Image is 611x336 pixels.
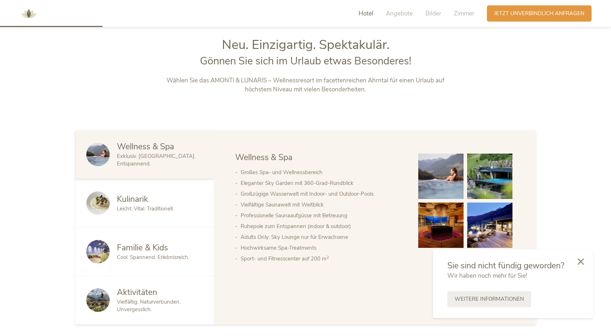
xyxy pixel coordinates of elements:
span: Sie sind nicht fündig geworden? [447,260,564,271]
span: Aktivitäten [117,287,157,298]
span: Zimmer [454,9,474,18]
li: Vielfältige Saunawelt mit Weitblick [241,199,404,210]
li: Großes Spa- und Wellnessbereich [241,167,404,178]
a: AMONTI & LUNARIS Wellnessresort [18,11,40,16]
span: Exklusiv. [GEOGRAPHIC_DATA]. Entspannend. [117,153,196,167]
span: Wellness & Spa [235,152,292,163]
a: Weitere Informationen [447,291,531,307]
span: Leicht. Vital. Traditionell. [117,205,174,212]
span: Bilder [425,9,441,18]
p: Wählen Sie das AMONTI & LUNARIS – Wellnessresort im facettenreichen Ahrntal für einen Urlaub auf ... [155,76,456,94]
span: Cool. Spannend. Erlebnisreich. [117,254,189,261]
span: Familie & Kids [117,242,168,253]
span: Jetzt unverbindlich anfragen [494,10,584,17]
li: Professionelle Saunaaufgüsse mit Betreuung [241,210,404,221]
span: Kulinarik [117,194,148,205]
li: Hochwirksame Spa-Treatments [241,242,404,253]
li: Sport- und Fitnesscenter auf 200 m [241,253,404,264]
li: Großzügige Wasserwelt mit Indoor- und Outdoor-Pools [241,189,404,199]
span: Vielfältig. Naturverbunden. Unvergesslich. [117,298,181,313]
li: Adults Only: Sky Lounge nur für Erwachsene [241,232,404,242]
span: Wellness & Spa [117,141,174,152]
img: AMONTI & LUNARIS Wellnessresort [18,3,40,24]
li: Eleganter Sky Garden mit 360-Grad-Rundblick [241,178,404,189]
span: Hotel [359,9,373,18]
span: Neu. Einzigartig. Spektakulär. [222,36,389,54]
span: Angebote [386,9,413,18]
sup: 2 [327,255,329,260]
span: Wir haben noch mehr für Sie! [447,272,527,280]
span: Gönnen Sie sich im Urlaub etwas Besonderes! [200,54,411,68]
span: Weitere Informationen [455,295,524,303]
li: Ruhepole zum Entspannen (indoor & outdoor) [241,221,404,232]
